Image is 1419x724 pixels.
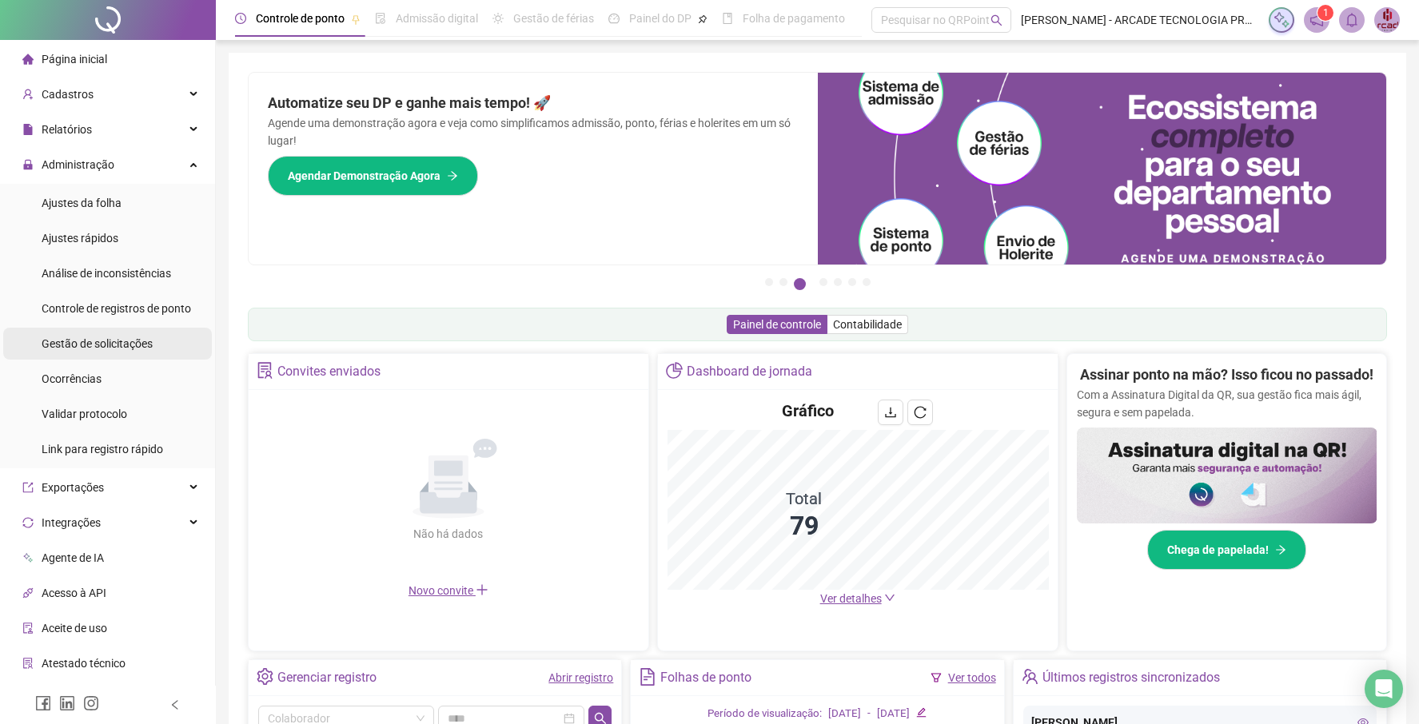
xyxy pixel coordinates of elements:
[42,657,126,670] span: Atestado técnico
[42,481,104,494] span: Exportações
[848,278,856,286] button: 6
[991,14,1002,26] span: search
[1375,8,1399,32] img: 12371
[492,13,504,24] span: sun
[779,278,787,286] button: 2
[268,114,799,149] p: Agende uma demonstração agora e veja como simplificamos admissão, ponto, férias e holerites em um...
[59,695,75,711] span: linkedin
[1077,428,1377,523] img: banner%2F02c71560-61a6-44d4-94b9-c8ab97240462.png
[833,318,902,331] span: Contabilidade
[351,14,361,24] span: pushpin
[639,668,656,685] span: file-text
[687,358,812,385] div: Dashboard de jornada
[257,362,273,379] span: solution
[828,706,861,722] div: [DATE]
[629,12,692,25] span: Painel do DP
[22,159,34,170] span: lock
[1309,13,1324,27] span: notification
[235,13,246,24] span: clock-circle
[409,584,488,597] span: Novo convite
[743,12,845,25] span: Folha de pagamento
[916,707,927,718] span: edit
[1021,11,1259,29] span: [PERSON_NAME] - ARCADE TECNOLOGIA PROJETOS E ENGENHARIA LTDA
[1345,13,1359,27] span: bell
[22,658,34,669] span: solution
[42,408,127,420] span: Validar protocolo
[42,123,92,136] span: Relatórios
[22,587,34,599] span: api
[22,517,34,528] span: sync
[820,592,882,605] span: Ver detalhes
[42,587,106,599] span: Acesso à API
[698,14,708,24] span: pushpin
[42,158,114,171] span: Administração
[396,12,478,25] span: Admissão digital
[877,706,910,722] div: [DATE]
[42,232,118,245] span: Ajustes rápidos
[765,278,773,286] button: 1
[660,664,751,691] div: Folhas de ponto
[1365,670,1403,708] div: Open Intercom Messenger
[782,400,834,422] h4: Gráfico
[708,706,822,722] div: Período de visualização:
[256,12,345,25] span: Controle de ponto
[884,406,897,419] span: download
[948,671,996,684] a: Ver todos
[257,668,273,685] span: setting
[35,695,51,711] span: facebook
[722,13,733,24] span: book
[666,362,683,379] span: pie-chart
[42,302,191,315] span: Controle de registros de ponto
[22,89,34,100] span: user-add
[288,167,440,185] span: Agendar Demonstração Agora
[375,13,386,24] span: file-done
[884,592,895,603] span: down
[818,73,1387,265] img: banner%2Fd57e337e-a0d3-4837-9615-f134fc33a8e6.png
[1080,364,1373,386] h2: Assinar ponto na mão? Isso ficou no passado!
[375,525,522,543] div: Não há dados
[548,671,613,684] a: Abrir registro
[513,12,594,25] span: Gestão de férias
[1147,530,1306,570] button: Chega de papelada!
[22,482,34,493] span: export
[83,695,99,711] span: instagram
[42,516,101,529] span: Integrações
[42,622,107,634] span: Aceite de uso
[867,706,871,722] div: -
[914,406,927,419] span: reload
[42,88,94,101] span: Cadastros
[42,337,153,350] span: Gestão de solicitações
[820,592,895,605] a: Ver detalhes down
[22,623,34,634] span: audit
[476,583,488,596] span: plus
[1022,668,1038,685] span: team
[1042,664,1220,691] div: Últimos registros sincronizados
[1273,11,1290,29] img: sparkle-icon.fc2bf0ac1784a2077858766a79e2daf3.svg
[794,278,806,290] button: 3
[42,267,171,280] span: Análise de inconsistências
[42,443,163,455] span: Link para registro rápido
[819,278,827,286] button: 4
[1167,541,1269,559] span: Chega de papelada!
[608,13,620,24] span: dashboard
[1323,7,1329,18] span: 1
[1275,544,1286,555] span: arrow-right
[169,699,181,710] span: left
[931,672,942,683] span: filter
[863,278,871,286] button: 7
[277,358,381,385] div: Convites enviados
[277,664,377,691] div: Gerenciar registro
[42,372,102,385] span: Ocorrências
[268,92,799,114] h2: Automatize seu DP e ganhe mais tempo! 🚀
[42,197,122,209] span: Ajustes da folha
[1317,5,1333,21] sup: 1
[22,124,34,135] span: file
[1077,386,1377,421] p: Com a Assinatura Digital da QR, sua gestão fica mais ágil, segura e sem papelada.
[42,551,104,564] span: Agente de IA
[22,54,34,65] span: home
[42,53,107,66] span: Página inicial
[733,318,821,331] span: Painel de controle
[447,170,458,181] span: arrow-right
[268,156,478,196] button: Agendar Demonstração Agora
[834,278,842,286] button: 5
